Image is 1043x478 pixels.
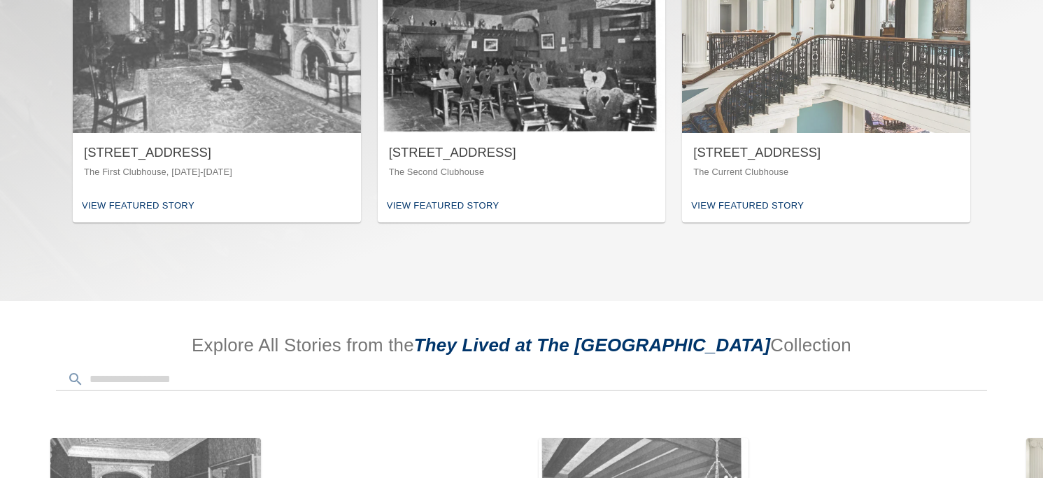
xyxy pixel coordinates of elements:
div: View Featured Story [383,195,503,217]
p: The Current Clubhouse [693,166,959,178]
span: Explore All Stories from the [192,335,414,355]
span: They Lived at The [GEOGRAPHIC_DATA] [414,335,770,355]
div: View Featured Story [78,195,198,217]
span: Collection [770,335,851,355]
p: The Second Clubhouse [389,166,655,178]
div: View Featured Story [688,195,807,217]
div: [STREET_ADDRESS] [84,144,350,162]
div: [STREET_ADDRESS] [693,144,959,162]
div: [STREET_ADDRESS] [389,144,655,162]
p: The First Clubhouse, [DATE]-[DATE] [84,166,350,178]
